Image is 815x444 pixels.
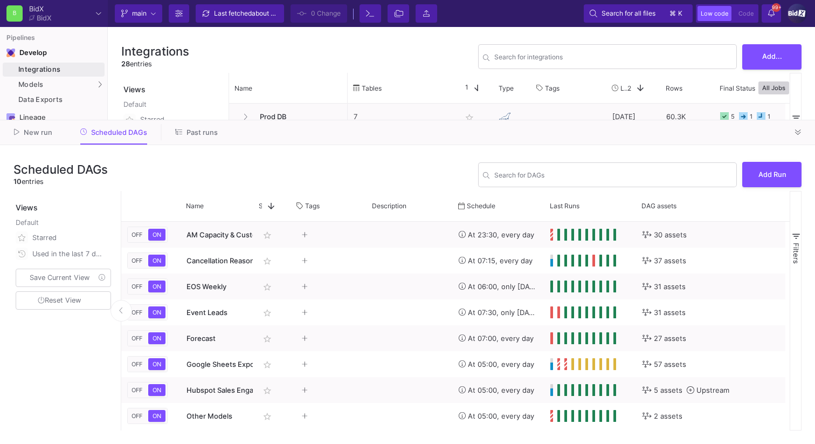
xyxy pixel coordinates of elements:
[494,173,732,181] input: Search...
[187,128,218,136] span: Past runs
[788,4,807,23] img: 1IDUGFrSweyeo45uyh2jXsnqWiPQJzzjPFKQggbj.png
[459,404,538,429] div: At 05:00, every day
[627,84,631,92] span: 2
[253,104,342,129] span: Prod DB
[701,10,728,17] span: Low code
[121,59,189,69] div: entries
[129,309,144,316] span: OFF
[129,255,144,267] button: OFF
[121,112,221,128] button: Starred
[3,109,105,126] a: Navigation iconLineage
[499,113,510,120] img: MariaDB on Amazon RDS
[129,231,144,238] span: OFF
[696,378,729,403] span: Upstream
[13,162,108,176] h3: Scheduled DAGs
[261,281,274,293] mat-icon: star_border
[758,170,786,179] span: Add Run
[6,5,23,22] div: B
[768,104,770,129] div: 1
[261,229,274,242] mat-icon: star_border
[16,217,113,230] div: Default
[129,410,144,422] button: OFF
[6,113,15,122] img: Navigation icon
[660,104,714,129] div: 60.3K
[148,332,165,344] button: ON
[121,73,223,95] div: Views
[186,202,204,210] span: Name
[459,326,538,351] div: At 07:00, every day
[129,283,144,290] span: OFF
[18,80,44,89] span: Models
[148,306,165,318] button: ON
[148,281,165,292] button: ON
[129,412,144,420] span: OFF
[129,384,144,396] button: OFF
[261,332,274,345] mat-icon: star_border
[13,176,108,187] div: entries
[1,124,65,141] button: New run
[550,202,579,210] span: Last Runs
[32,230,105,246] div: Starred
[150,283,163,290] span: ON
[545,84,560,92] span: Tags
[129,332,144,344] button: OFF
[261,255,274,268] mat-icon: star_border
[261,384,274,397] mat-icon: star_border
[150,412,163,420] span: ON
[150,309,163,316] span: ON
[115,4,162,23] button: main
[459,300,538,325] div: At 07:30, only [DATE]
[666,84,682,92] span: Rows
[24,128,52,136] span: New run
[29,5,52,12] div: BidX
[187,360,264,368] span: Google Sheets Exports
[129,306,144,318] button: OFF
[459,274,538,299] div: At 06:00, only [DATE]
[150,360,163,368] span: ON
[18,95,102,104] div: Data Exports
[697,6,731,21] button: Low code
[499,84,514,92] span: Type
[3,44,105,62] mat-expansion-panel-header: Navigation iconDevelop
[459,222,538,248] div: At 23:30, every day
[750,104,752,129] div: 1
[792,243,800,264] span: Filters
[187,256,389,265] span: Cancellation Reasons & [PERSON_NAME] & [PERSON_NAME]
[252,9,309,17] span: about 17 hours ago
[494,54,732,63] input: Search for name, tables, ...
[91,128,147,136] span: Scheduled DAGs
[3,93,105,107] a: Data Exports
[132,5,147,22] span: main
[354,104,450,129] p: 7
[606,104,660,129] div: [DATE]
[121,44,189,58] h3: Integrations
[463,111,476,124] mat-icon: star_border
[150,231,163,238] span: ON
[735,6,757,21] button: Code
[372,202,406,210] span: Description
[742,162,802,187] button: Add Run
[214,5,279,22] div: Last fetched
[762,4,781,23] button: 99+
[129,334,144,342] span: OFF
[148,410,165,422] button: ON
[261,358,274,371] mat-icon: star_border
[187,334,216,343] span: Forecast
[13,191,115,213] div: Views
[731,104,735,129] div: 5
[13,230,113,246] button: Starred
[148,229,165,241] button: ON
[459,352,538,377] div: At 05:00, every day
[19,49,36,57] div: Develop
[187,230,370,239] span: AM Capacity & Customer Count & Contract Information
[148,384,165,396] button: ON
[261,306,274,319] mat-icon: star_border
[259,202,262,210] span: Star
[3,63,105,77] a: Integrations
[362,84,382,92] span: Tables
[666,7,687,20] button: ⌘k
[19,113,89,122] div: Lineage
[129,386,144,394] span: OFF
[654,326,686,351] span: 27 assets
[762,52,782,60] span: Add...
